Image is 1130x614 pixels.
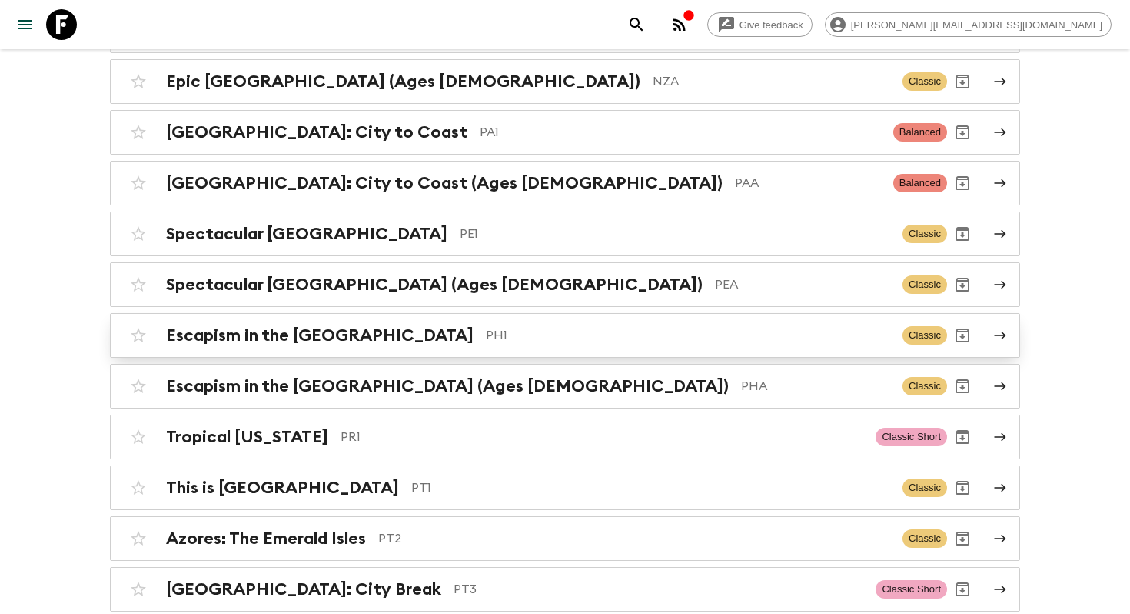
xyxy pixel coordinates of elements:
[341,428,863,446] p: PR1
[480,123,881,142] p: PA1
[735,174,881,192] p: PAA
[166,325,474,345] h2: Escapism in the [GEOGRAPHIC_DATA]
[378,529,890,548] p: PT2
[110,313,1020,358] a: Escapism in the [GEOGRAPHIC_DATA]PH1ClassicArchive
[166,376,729,396] h2: Escapism in the [GEOGRAPHIC_DATA] (Ages [DEMOGRAPHIC_DATA])
[166,427,328,447] h2: Tropical [US_STATE]
[902,72,947,91] span: Classic
[893,123,947,142] span: Balanced
[893,174,947,192] span: Balanced
[876,428,947,446] span: Classic Short
[947,269,978,300] button: Archive
[876,580,947,599] span: Classic Short
[486,326,890,345] p: PH1
[166,173,723,193] h2: [GEOGRAPHIC_DATA]: City to Coast (Ages [DEMOGRAPHIC_DATA])
[166,579,441,599] h2: [GEOGRAPHIC_DATA]: City Break
[902,529,947,548] span: Classic
[947,472,978,503] button: Archive
[454,580,863,599] p: PT3
[110,415,1020,459] a: Tropical [US_STATE]PR1Classic ShortArchive
[110,516,1020,561] a: Azores: The Emerald IslesPT2ClassicArchive
[110,161,1020,205] a: [GEOGRAPHIC_DATA]: City to Coast (Ages [DEMOGRAPHIC_DATA])PAABalancedArchive
[902,479,947,497] span: Classic
[731,19,812,31] span: Give feedback
[707,12,813,37] a: Give feedback
[947,117,978,148] button: Archive
[166,72,640,92] h2: Epic [GEOGRAPHIC_DATA] (Ages [DEMOGRAPHIC_DATA])
[166,275,703,295] h2: Spectacular [GEOGRAPHIC_DATA] (Ages [DEMOGRAPHIC_DATA])
[653,72,890,91] p: NZA
[166,224,447,244] h2: Spectacular [GEOGRAPHIC_DATA]
[110,466,1020,510] a: This is [GEOGRAPHIC_DATA]PT1ClassicArchive
[411,479,890,497] p: PT1
[166,529,366,549] h2: Azores: The Emerald Isles
[902,275,947,294] span: Classic
[110,110,1020,155] a: [GEOGRAPHIC_DATA]: City to CoastPA1BalancedArchive
[715,275,890,294] p: PEA
[460,225,890,243] p: PE1
[110,59,1020,104] a: Epic [GEOGRAPHIC_DATA] (Ages [DEMOGRAPHIC_DATA])NZAClassicArchive
[947,422,978,452] button: Archive
[110,364,1020,409] a: Escapism in the [GEOGRAPHIC_DATA] (Ages [DEMOGRAPHIC_DATA])PHAClassicArchive
[110,262,1020,307] a: Spectacular [GEOGRAPHIC_DATA] (Ages [DEMOGRAPHIC_DATA])PEAClassicArchive
[9,9,40,40] button: menu
[947,371,978,402] button: Archive
[947,219,978,249] button: Archive
[110,212,1020,256] a: Spectacular [GEOGRAPHIC_DATA]PE1ClassicArchive
[947,523,978,554] button: Archive
[947,66,978,97] button: Archive
[741,377,890,395] p: PHA
[166,478,399,498] h2: This is [GEOGRAPHIC_DATA]
[825,12,1112,37] div: [PERSON_NAME][EMAIL_ADDRESS][DOMAIN_NAME]
[947,320,978,351] button: Archive
[166,122,467,142] h2: [GEOGRAPHIC_DATA]: City to Coast
[902,225,947,243] span: Classic
[843,19,1111,31] span: [PERSON_NAME][EMAIL_ADDRESS][DOMAIN_NAME]
[902,326,947,345] span: Classic
[110,567,1020,612] a: [GEOGRAPHIC_DATA]: City BreakPT3Classic ShortArchive
[947,168,978,199] button: Archive
[902,377,947,395] span: Classic
[621,9,652,40] button: search adventures
[947,574,978,605] button: Archive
